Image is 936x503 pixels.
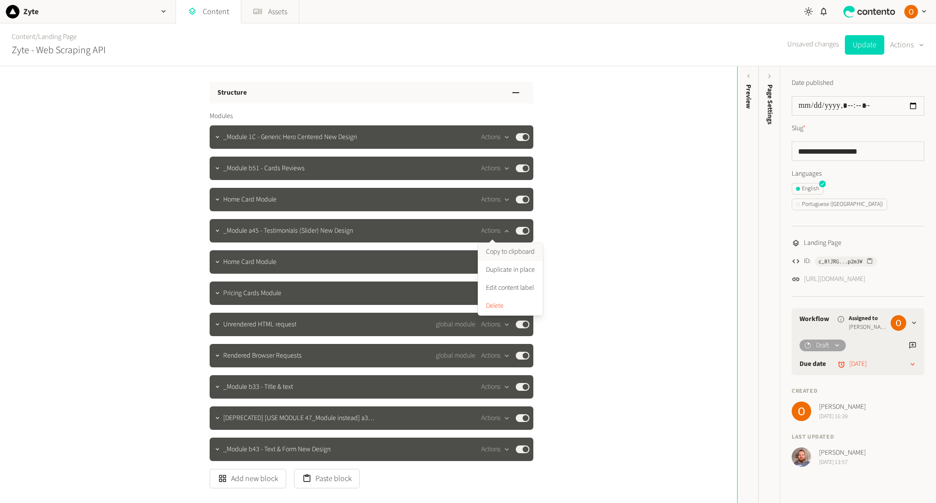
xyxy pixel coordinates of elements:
[12,43,106,58] h2: Zyte - Web Scraping API
[223,257,276,267] span: Home Card Module
[481,194,510,205] button: Actions
[849,359,867,369] time: [DATE]
[481,225,510,237] button: Actions
[904,5,918,19] img: Ozren Buric
[12,32,36,42] a: Content
[478,279,543,297] button: Edit content label
[845,35,884,55] button: Update
[436,320,475,330] span: global module
[223,288,281,299] span: Pricing Cards Module
[792,402,811,421] img: Ozren Buric
[481,162,510,174] button: Actions
[804,256,811,266] span: ID:
[819,448,866,458] span: [PERSON_NAME]
[819,412,866,421] span: [DATE] 16:39
[891,315,906,331] img: Ozren Buric
[217,88,247,98] h3: Structure
[787,39,839,50] span: Unsaved changes
[481,443,510,455] button: Actions
[478,297,543,315] button: Delete
[765,84,775,124] span: Page Settings
[223,132,357,142] span: _Module 1C - Generic Hero Centered New Design
[478,242,543,316] div: Actions
[481,412,510,424] button: Actions
[23,6,39,18] h2: Zyte
[792,433,924,442] h4: Last updated
[481,319,510,330] button: Actions
[478,261,543,279] button: Duplicate in place
[849,314,887,323] span: Assigned to
[6,5,19,19] img: Zyte
[890,35,924,55] button: Actions
[819,257,862,266] span: c_01JRG...p2m3W
[223,163,305,174] span: _Module b51 - Cards Reviews
[210,469,286,488] button: Add new block
[210,111,233,121] span: Modules
[481,350,510,362] button: Actions
[796,184,819,193] div: English
[792,183,823,195] button: English
[819,458,866,467] span: [DATE] 13:57
[816,341,829,351] span: Draft
[799,340,846,351] button: Draft
[792,387,924,396] h4: Created
[223,382,293,392] span: _Module b33 - Title & text
[799,314,829,324] a: Workflow
[792,169,924,179] label: Languages
[792,78,834,88] label: Date published
[796,200,883,209] div: Portuguese ([GEOGRAPHIC_DATA])
[223,413,376,423] span: [DEPRECATED] [USE MODULE 47_Module instead] a3D - Home Cards New Design
[743,84,754,109] div: Preview
[815,257,877,266] button: c_01JRG...p2m3W
[481,381,510,393] button: Actions
[478,243,543,261] button: Copy to clipboard
[481,131,510,143] button: Actions
[38,32,77,42] a: Landing Page
[804,274,865,284] a: [URL][DOMAIN_NAME]
[294,469,360,488] button: Paste block
[223,226,353,236] span: _Module a45 - Testimonials (Slider) New Design
[849,323,887,332] span: [PERSON_NAME]
[436,351,475,361] span: global module
[223,195,276,205] span: Home Card Module
[223,444,331,455] span: _Module b43 - Text & Form New Design
[804,238,841,248] span: Landing Page
[792,199,887,210] button: Portuguese ([GEOGRAPHIC_DATA])
[223,320,296,330] span: Unrendered HTML request
[792,447,811,467] img: Erik Galiana Farell
[223,351,302,361] span: Rendered Browser Requests
[799,359,826,369] label: Due date
[792,123,806,134] label: Slug
[36,32,38,42] span: /
[819,402,866,412] span: [PERSON_NAME]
